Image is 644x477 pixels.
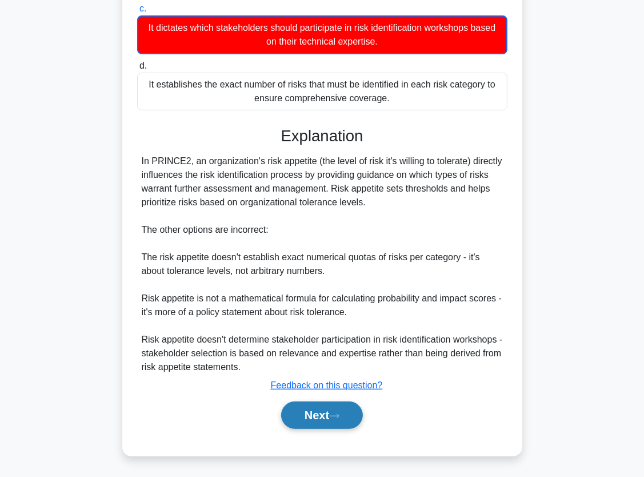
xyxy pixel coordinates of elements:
span: c. [139,3,146,13]
span: d. [139,61,147,70]
div: It establishes the exact number of risks that must be identified in each risk category to ensure ... [137,73,507,110]
a: Feedback on this question? [271,380,383,390]
h3: Explanation [144,126,501,145]
div: It dictates which stakeholders should participate in risk identification workshops based on their... [137,15,507,54]
button: Next [281,402,363,429]
div: In PRINCE2, an organization's risk appetite (the level of risk it's willing to tolerate) directly... [142,154,503,374]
